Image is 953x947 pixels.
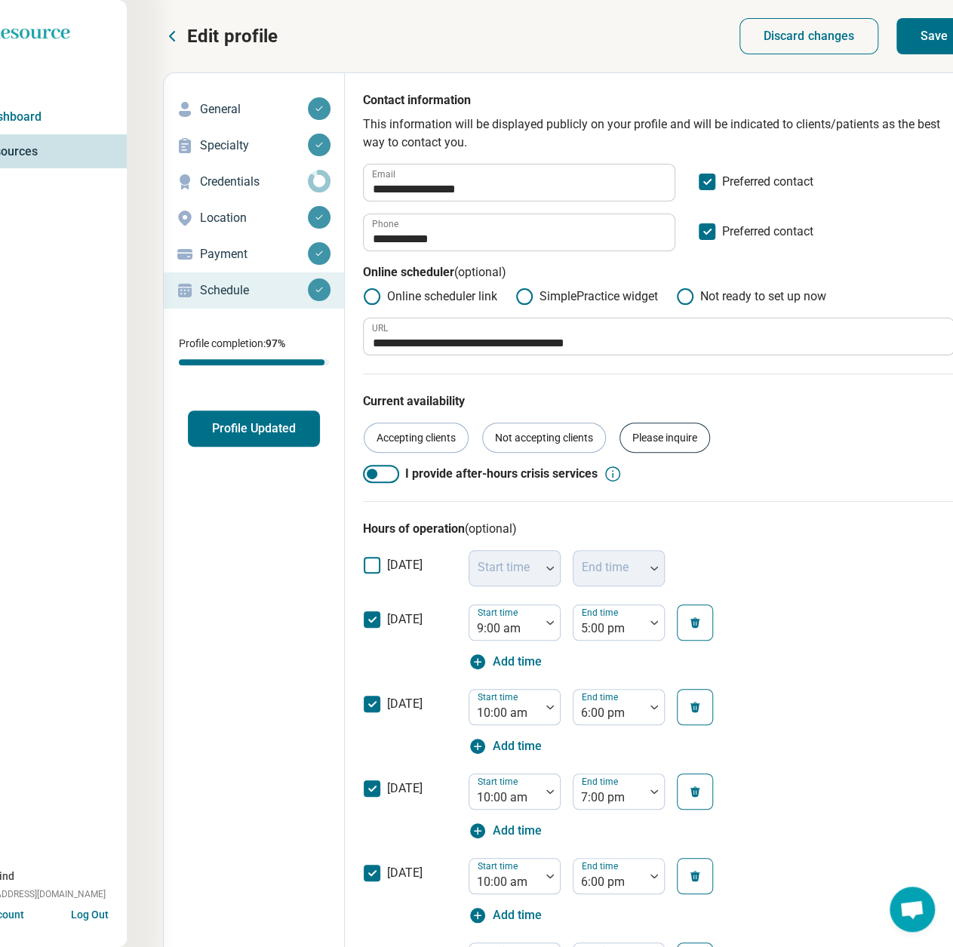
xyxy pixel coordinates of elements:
span: Add time [493,737,542,755]
button: Log Out [71,907,109,919]
label: SimplePractice widget [515,287,658,306]
span: (optional) [454,265,506,279]
span: Add time [493,906,542,924]
label: End time [582,776,621,786]
label: Start time [478,776,521,786]
button: Add time [469,822,542,840]
span: 97 % [266,337,285,349]
label: Start time [478,860,521,871]
button: Profile Updated [188,410,320,447]
span: Add time [493,822,542,840]
button: Add time [469,653,542,671]
p: Payment [200,245,308,263]
span: (optional) [465,521,517,536]
div: Profile completion: [164,327,344,374]
p: Contact information [363,91,953,115]
button: Add time [469,906,542,924]
a: Schedule [164,272,344,309]
span: Add time [493,653,542,671]
button: Add time [469,737,542,755]
label: End time [582,607,621,617]
label: Start time [478,607,521,617]
span: [DATE] [387,612,423,626]
p: Schedule [200,281,308,300]
p: Location [200,209,308,227]
div: Open chat [890,887,935,932]
p: General [200,100,308,118]
a: Location [164,200,344,236]
label: Online scheduler link [363,287,497,306]
a: Payment [164,236,344,272]
p: This information will be displayed publicly on your profile and will be indicated to clients/pati... [363,115,953,152]
label: End time [582,691,621,702]
button: Discard changes [739,18,879,54]
p: Specialty [200,137,308,155]
div: Please inquire [619,423,710,453]
span: [DATE] [387,696,423,711]
div: Profile completion [179,359,329,365]
p: Credentials [200,173,308,191]
span: [DATE] [387,866,423,880]
label: URL [372,324,388,333]
label: Not ready to set up now [676,287,826,306]
p: Current availability [363,392,953,410]
span: I provide after-hours crisis services [405,465,598,483]
label: Email [372,170,395,179]
div: Accepting clients [364,423,469,453]
a: Specialty [164,128,344,164]
h3: Hours of operation [363,520,953,538]
a: Credentials [164,164,344,200]
div: Not accepting clients [482,423,606,453]
a: General [164,91,344,128]
label: End time [582,860,621,871]
span: [DATE] [387,558,423,572]
p: Edit profile [187,24,278,48]
span: [DATE] [387,781,423,795]
span: Preferred contact [722,223,813,251]
p: Online scheduler [363,263,953,287]
button: Edit profile [163,24,278,48]
span: Preferred contact [722,173,813,201]
label: Phone [372,220,398,229]
label: Start time [478,691,521,702]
